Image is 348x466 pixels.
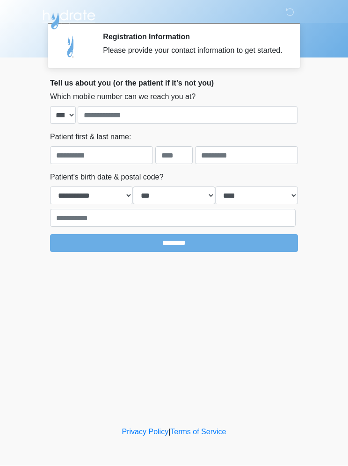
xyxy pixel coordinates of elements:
[50,79,298,88] h2: Tell us about you (or the patient if it's not you)
[41,7,97,30] img: Hydrate IV Bar - Flagstaff Logo
[122,428,169,436] a: Privacy Policy
[57,33,85,61] img: Agent Avatar
[170,428,226,436] a: Terms of Service
[168,428,170,436] a: |
[50,92,196,103] label: Which mobile number can we reach you at?
[50,132,131,143] label: Patient first & last name:
[103,45,284,57] div: Please provide your contact information to get started.
[50,172,163,183] label: Patient's birth date & postal code?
